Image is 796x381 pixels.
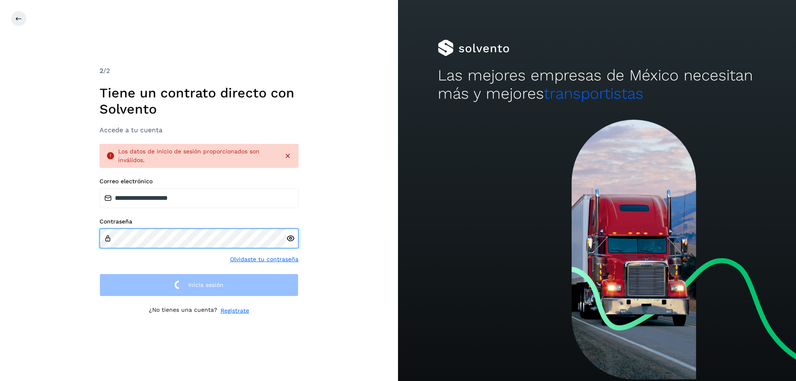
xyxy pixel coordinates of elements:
h1: Tiene un contrato directo con Solvento [99,85,298,117]
span: Inicia sesión [188,282,223,288]
p: ¿No tienes una cuenta? [149,306,217,315]
h3: Accede a tu cuenta [99,126,298,134]
div: Los datos de inicio de sesión proporcionados son inválidos. [118,147,277,165]
h2: Las mejores empresas de México necesitan más y mejores [438,66,756,103]
span: transportistas [544,85,643,102]
span: 2 [99,67,103,75]
a: Olvidaste tu contraseña [230,255,298,264]
label: Contraseña [99,218,298,225]
button: Inicia sesión [99,274,298,296]
a: Regístrate [221,306,249,315]
div: /2 [99,66,298,76]
label: Correo electrónico [99,178,298,185]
